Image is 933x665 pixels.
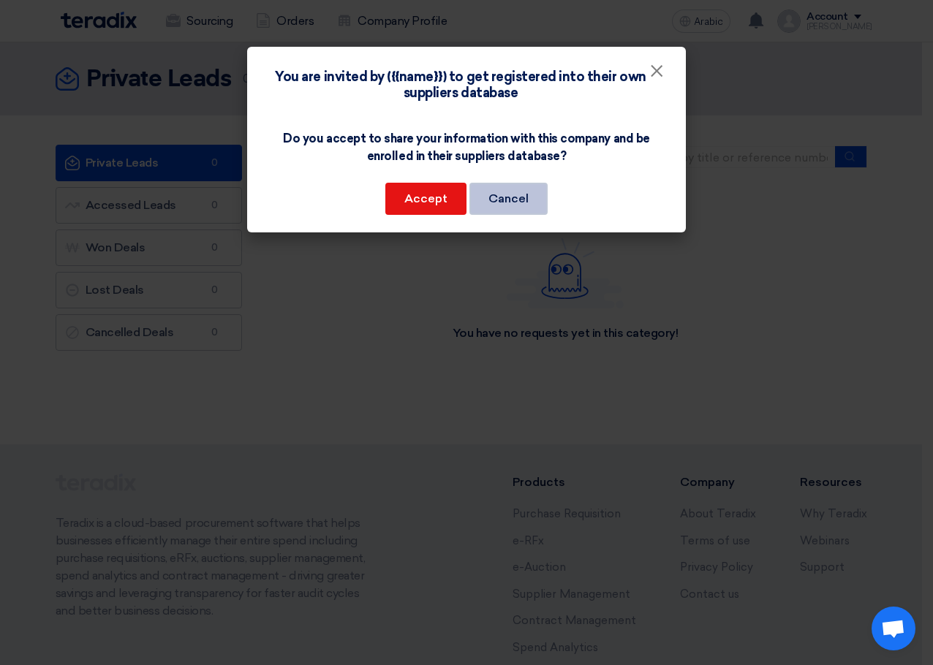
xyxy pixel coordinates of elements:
[275,69,646,101] font: You are invited by ({{name}}) to get registered into their own suppliers database
[649,60,664,89] font: ×
[872,607,915,650] a: Open chat
[404,191,447,205] font: Accept
[488,191,529,205] font: Cancel
[638,57,676,86] button: Close
[469,183,548,215] button: Cancel
[283,132,649,163] font: Do you accept to share your information with this company and be enrolled in their suppliers data...
[385,183,466,215] button: Accept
